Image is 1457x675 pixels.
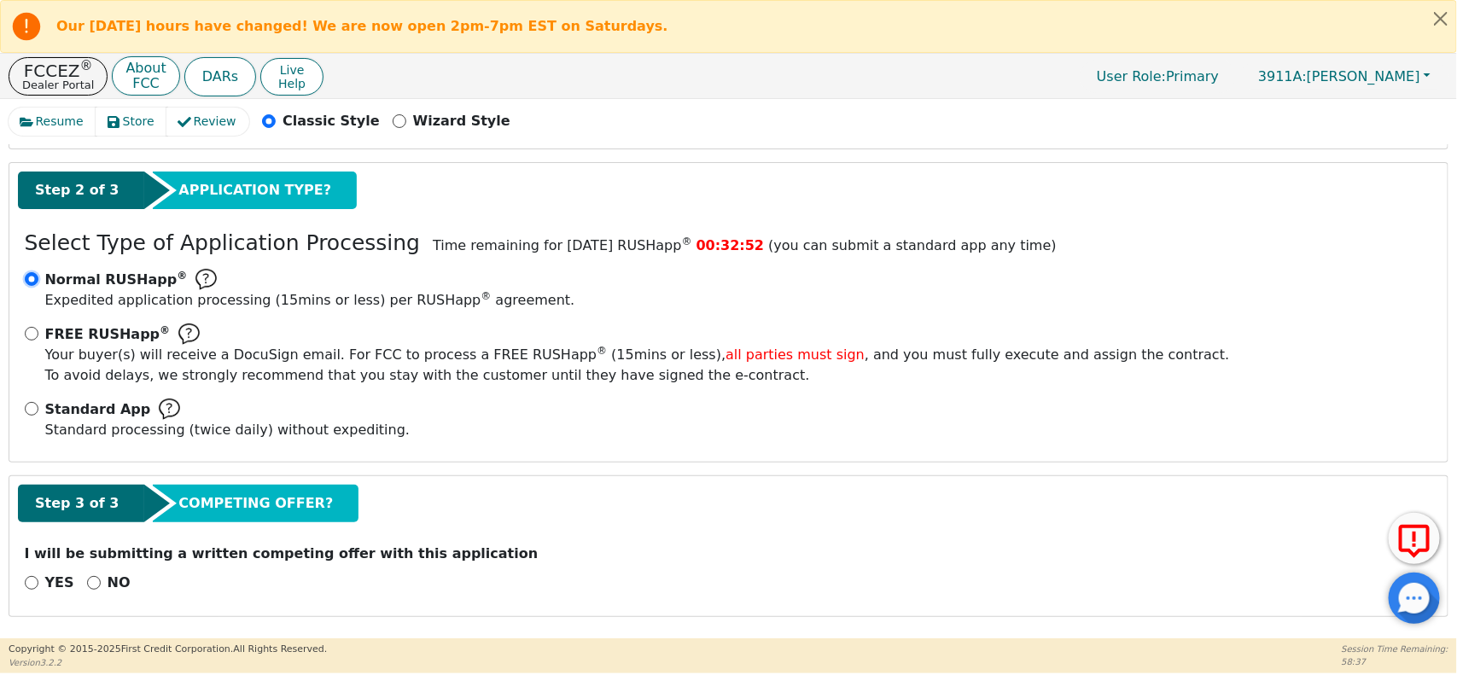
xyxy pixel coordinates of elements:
[1097,68,1166,84] span: User Role :
[45,573,74,593] p: YES
[481,290,491,302] sup: ®
[1258,68,1307,84] span: 3911A:
[597,345,607,357] sup: ®
[159,399,180,420] img: Help Bubble
[768,237,1057,253] span: (you can submit a standard app any time)
[194,113,236,131] span: Review
[726,346,865,363] span: all parties must sign
[9,57,108,96] button: FCCEZ®Dealer Portal
[260,58,323,96] button: LiveHelp
[123,113,154,131] span: Store
[1080,60,1236,93] a: User Role:Primary
[36,113,84,131] span: Resume
[45,346,1230,363] span: Your buyer(s) will receive a DocuSign email. For FCC to process a FREE RUSHapp ( 15 mins or less)...
[1342,655,1448,668] p: 58:37
[1240,63,1448,90] button: 3911A:[PERSON_NAME]
[108,573,131,593] p: NO
[413,111,510,131] p: Wizard Style
[45,271,188,288] span: Normal RUSHapp
[177,270,187,282] sup: ®
[160,324,170,336] sup: ®
[696,237,765,253] span: 00:32:52
[1425,1,1456,36] button: Close alert
[1258,68,1420,84] span: [PERSON_NAME]
[125,61,166,75] p: About
[45,345,1230,386] span: To avoid delays, we strongly recommend that you stay with the customer until they have signed the...
[278,63,306,77] span: Live
[9,656,327,669] p: Version 3.2.2
[1389,513,1440,564] button: Report Error to FCC
[125,77,166,90] p: FCC
[80,58,93,73] sup: ®
[9,643,327,657] p: Copyright © 2015- 2025 First Credit Corporation.
[178,180,331,201] span: APPLICATION TYPE?
[433,237,692,253] span: Time remaining for [DATE] RUSHapp
[184,57,256,96] button: DARs
[56,18,668,34] b: Our [DATE] hours have changed! We are now open 2pm-7pm EST on Saturdays.
[35,493,119,514] span: Step 3 of 3
[1080,60,1236,93] p: Primary
[195,269,217,290] img: Help Bubble
[45,292,575,308] span: Expedited application processing ( 15 mins or less) per RUSHapp agreement.
[178,493,333,514] span: COMPETING OFFER?
[283,111,380,131] p: Classic Style
[233,643,327,655] span: All Rights Reserved.
[278,77,306,90] span: Help
[25,544,1433,564] p: I will be submitting a written competing offer with this application
[35,180,119,201] span: Step 2 of 3
[682,236,692,247] sup: ®
[1342,643,1448,655] p: Session Time Remaining:
[166,108,249,136] button: Review
[45,399,151,420] span: Standard App
[25,230,421,256] h3: Select Type of Application Processing
[45,326,171,342] span: FREE RUSHapp
[9,108,96,136] button: Resume
[96,108,167,136] button: Store
[22,79,94,90] p: Dealer Portal
[22,62,94,79] p: FCCEZ
[112,56,179,96] button: AboutFCC
[45,422,411,438] span: Standard processing (twice daily) without expediting.
[178,323,200,345] img: Help Bubble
